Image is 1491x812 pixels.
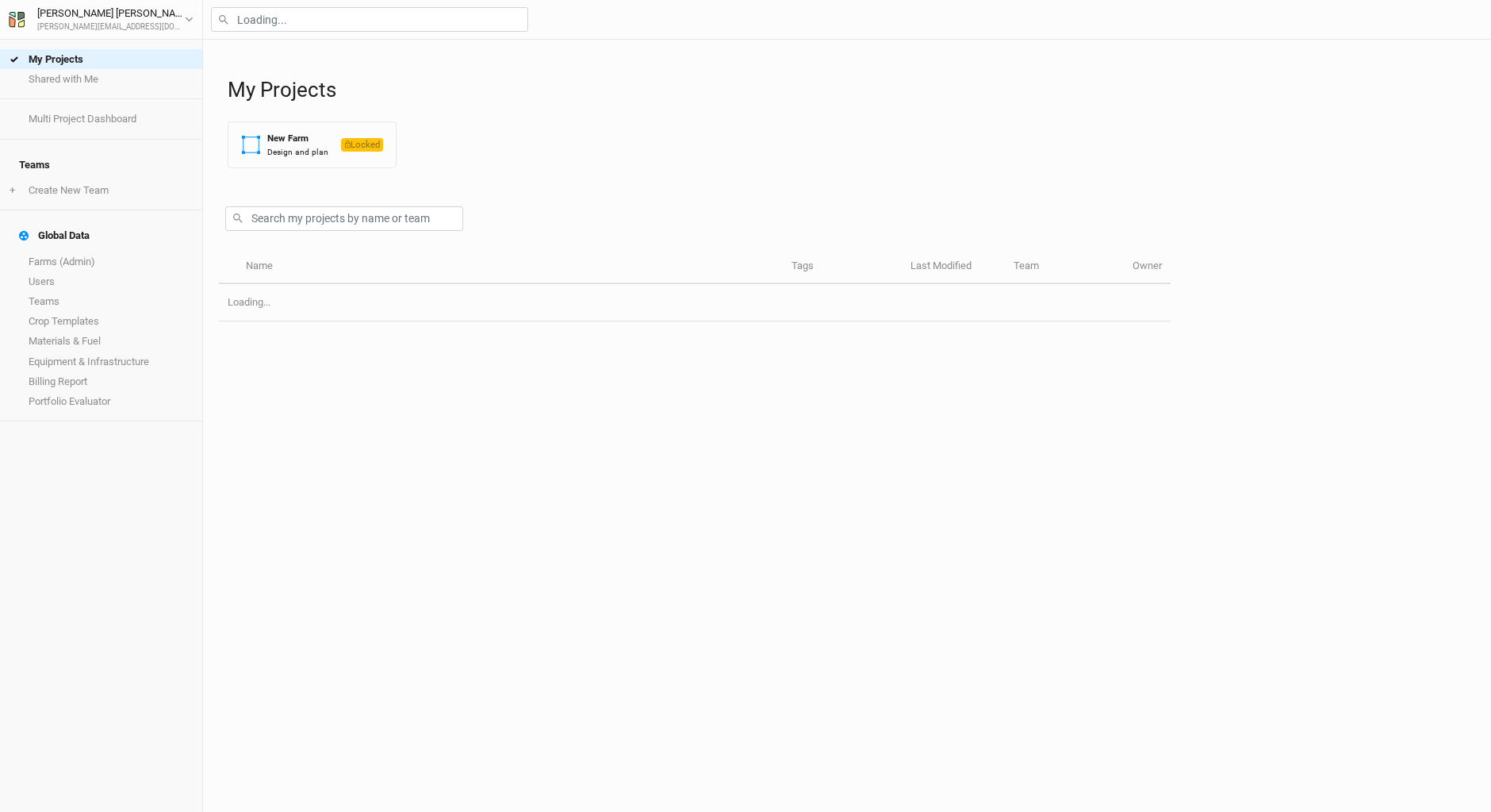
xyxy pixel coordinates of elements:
th: Team [1005,250,1124,284]
div: [PERSON_NAME][EMAIL_ADDRESS][DOMAIN_NAME] [37,21,185,33]
button: [PERSON_NAME] [PERSON_NAME][PERSON_NAME][EMAIL_ADDRESS][DOMAIN_NAME] [8,5,194,33]
th: Last Modified [902,250,1005,284]
td: Loading... [219,284,1171,321]
span: + [10,184,15,197]
h1: My Projects [228,78,1475,102]
th: Tags [783,250,902,284]
h4: Teams [10,149,193,181]
span: Locked [341,138,383,152]
div: [PERSON_NAME] [PERSON_NAME] [37,6,185,21]
input: Loading... [211,7,528,32]
div: Global Data [19,229,90,242]
div: New Farm [267,132,328,145]
button: New FarmDesign and planLocked [228,121,397,168]
th: Name [236,250,782,284]
th: Owner [1124,250,1171,284]
div: Design and plan [267,146,328,158]
input: Search my projects by name or team [225,206,463,231]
